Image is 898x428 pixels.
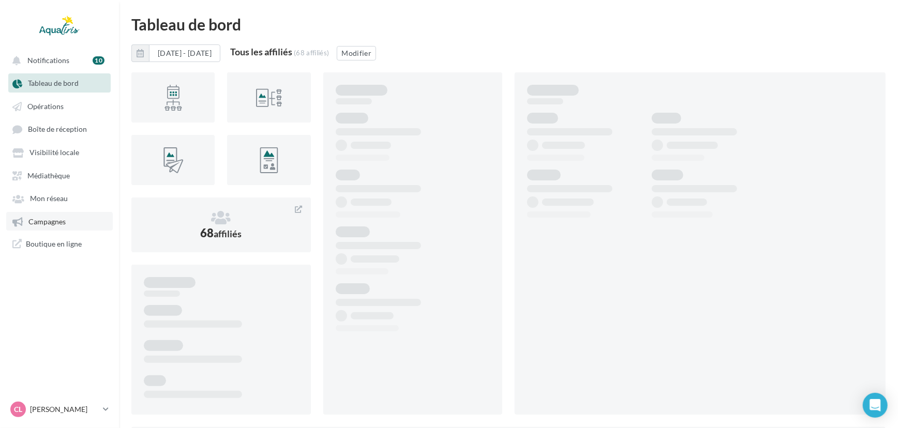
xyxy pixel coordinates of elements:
button: [DATE] - [DATE] [131,44,220,62]
button: [DATE] - [DATE] [149,44,220,62]
a: Tableau de bord [6,73,113,92]
div: Open Intercom Messenger [863,393,888,418]
span: affiliés [214,228,242,239]
a: CL [PERSON_NAME] [8,400,111,419]
span: Visibilité locale [29,148,79,157]
a: Boîte de réception [6,119,113,139]
span: Boîte de réception [28,125,87,134]
span: Médiathèque [27,171,70,180]
a: Boutique en ligne [6,235,113,253]
a: Médiathèque [6,166,113,185]
div: Tableau de bord [131,17,886,32]
button: Notifications 10 [6,51,109,69]
span: Opérations [27,102,64,111]
a: Visibilité locale [6,143,113,161]
a: Campagnes [6,212,113,231]
div: 10 [93,56,104,65]
span: Campagnes [28,217,66,226]
a: Mon réseau [6,189,113,207]
span: Boutique en ligne [26,239,82,249]
p: [PERSON_NAME] [30,404,99,415]
button: Modifier [337,46,376,60]
span: Tableau de bord [28,79,79,88]
span: 68 [200,226,242,240]
span: Notifications [27,56,69,65]
span: Mon réseau [30,194,68,203]
div: (68 affiliés) [294,49,329,57]
div: Tous les affiliés [230,47,292,56]
span: CL [14,404,22,415]
a: Opérations [6,97,113,115]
